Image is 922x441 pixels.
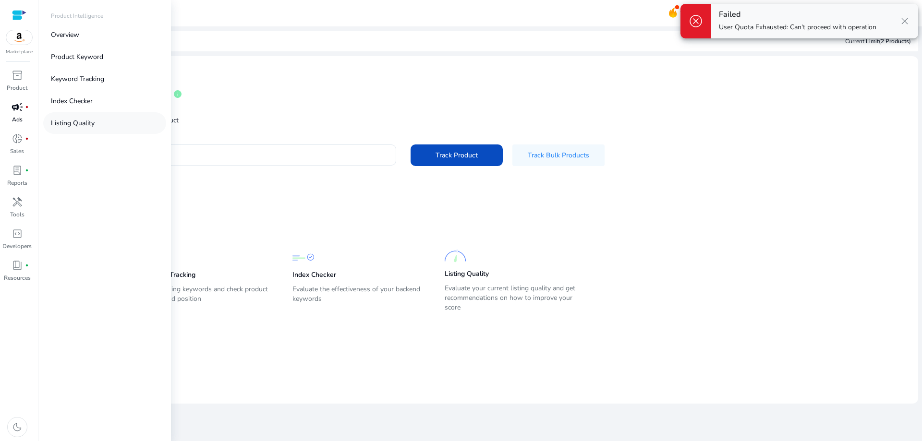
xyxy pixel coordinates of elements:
p: Marketplace [6,48,33,56]
p: Reports [7,179,27,187]
span: info [173,89,182,99]
img: Index Checker [292,246,314,268]
p: Resources [4,274,31,282]
p: Product Intelligence [51,12,103,20]
p: Get in-depth details by tracking product [60,115,901,125]
span: close [899,15,910,27]
span: donut_small [12,133,23,144]
span: cancel [688,13,704,29]
p: Product Keyword [51,52,103,62]
button: Track Bulk Products [512,144,605,166]
p: Listing Quality [51,118,95,128]
span: book_4 [12,260,23,271]
p: Product [7,83,27,92]
p: Evaluate the effectiveness of your backend keywords [292,285,425,311]
span: fiber_manual_record [25,137,29,141]
span: Track Bulk Products [528,150,589,160]
span: lab_profile [12,165,23,176]
img: Listing Quality [445,245,466,267]
img: amazon.svg [6,30,32,45]
span: handyman [12,196,23,208]
p: Ads [12,115,23,124]
p: Index Checker [292,270,336,280]
p: Sales [10,147,24,155]
p: Evaluate your current listing quality and get recommendations on how to improve your score [445,284,578,312]
span: dark_mode [12,421,23,433]
p: Index Checker [51,96,93,106]
p: Start tracking keywords and check product ranking and position [140,285,273,311]
span: fiber_manual_record [25,263,29,267]
span: Track Product [436,150,478,160]
p: User Quota Exhausted: Can't proceed with operation [719,23,876,32]
p: Overview [51,30,79,40]
h4: Failed [719,10,876,19]
span: inventory_2 [12,70,23,81]
p: Listing Quality [445,269,489,279]
p: Developers [2,242,32,250]
span: code_blocks [12,228,23,239]
span: fiber_manual_record [25,105,29,109]
span: campaign [12,101,23,113]
button: Track Product [411,144,503,166]
p: Keyword Tracking [51,74,104,84]
p: Tools [10,210,24,219]
span: fiber_manual_record [25,168,29,172]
